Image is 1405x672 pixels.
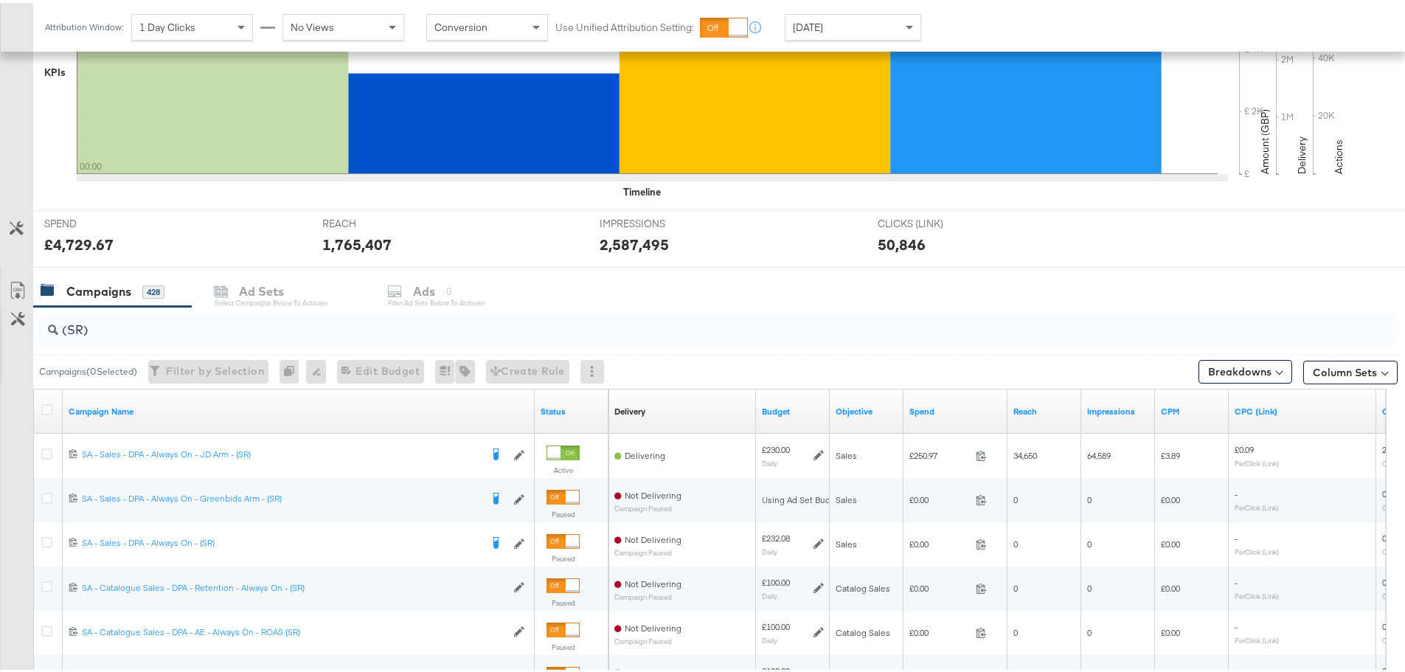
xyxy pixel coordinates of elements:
span: - [1235,574,1238,585]
span: £0.00 [909,624,970,635]
a: The number of people your ad was served to. [1013,403,1075,415]
span: Not Delivering [625,575,681,586]
div: Delivery [614,403,645,415]
a: SA - Catalogue Sales - DPA - AE - Always On - ROAS (SR) [82,623,506,636]
span: Conversion [434,18,488,31]
span: 1 Day Clicks [139,18,195,31]
span: £0.00 [1161,580,1180,591]
a: The average cost you've paid to have 1,000 impressions of your ad. [1161,403,1223,415]
button: Breakdowns [1198,357,1292,381]
span: No Views [291,18,334,31]
div: Attribution Window: [44,19,124,30]
span: 64,589 [1087,447,1111,458]
a: SA - Catalogue Sales - DPA - Retention - Always On - (SR) [82,579,506,592]
span: 0 [1382,574,1387,585]
span: Catalog Sales [836,624,890,635]
span: £0.00 [909,580,970,591]
span: Delivering [625,447,665,458]
sub: Per Click (Link) [1235,544,1279,553]
div: 2,587,495 [600,231,669,252]
a: SA - Sales - DPA - Always On - JD Arm - (SR) [82,446,480,460]
label: Paused [547,640,580,649]
span: - [1235,530,1238,541]
span: IMPRESSIONS [600,214,710,228]
a: The number of times your ad was served. On mobile apps an ad is counted as served the first time ... [1087,403,1149,415]
span: £0.00 [909,536,970,547]
span: £0.00 [1161,491,1180,502]
sub: Per Click (Link) [1235,633,1279,642]
div: SA - Sales - DPA - Always On - JD Arm - (SR) [82,446,480,457]
sub: Daily [762,456,777,465]
sub: Campaign Paused [614,634,681,642]
span: £3.89 [1161,447,1180,458]
div: £100.00 [762,574,790,586]
a: Your campaign's objective. [836,403,898,415]
span: Not Delivering [625,531,681,542]
label: Paused [547,551,580,561]
span: - [1235,618,1238,629]
span: REACH [322,214,433,228]
div: £230.00 [762,441,790,453]
span: 0 [1087,580,1092,591]
sub: Campaign Paused [614,502,681,510]
label: Active [547,463,580,472]
div: 428 [142,283,164,296]
sub: Daily [762,544,777,553]
a: Shows the current state of your Ad Campaign. [541,403,603,415]
div: £100.00 [762,618,790,630]
span: - [1235,485,1238,496]
label: Use Unified Attribution Setting: [555,18,694,32]
div: Campaigns [66,280,131,297]
div: SA - Catalogue Sales - DPA - AE - Always On - ROAS (SR) [82,623,506,635]
div: KPIs [44,63,66,77]
sub: Daily [762,589,777,597]
div: £4,729.67 [44,231,114,252]
sub: Campaign Paused [614,590,681,598]
label: Paused [547,595,580,605]
a: The average cost for each link click you've received from your ad. [1235,403,1370,415]
a: SA - Sales - DPA - Always On - (SR) [82,534,480,549]
button: Column Sets [1303,358,1398,381]
span: [DATE] [793,18,823,31]
span: 0 [1013,491,1018,502]
div: Using Ad Set Budget [762,491,844,503]
a: The maximum amount you're willing to spend on your ads, on average each day or over the lifetime ... [762,403,824,415]
span: £0.00 [1161,536,1180,547]
div: Campaigns ( 0 Selected) [39,362,137,375]
span: CLICKS (LINK) [878,214,988,228]
sub: Campaign Paused [614,546,681,554]
span: 34,650 [1013,447,1037,458]
sub: Daily [762,633,777,642]
span: 0 [1013,624,1018,635]
text: Delivery [1295,134,1308,171]
a: Reflects the ability of your Ad Campaign to achieve delivery based on ad states, schedule and bud... [614,403,645,415]
span: 0 [1013,580,1018,591]
span: £0.00 [1161,624,1180,635]
span: Sales [836,491,857,502]
span: 0 [1087,624,1092,635]
span: 0 [1382,485,1387,496]
span: Catalog Sales [836,580,890,591]
span: Sales [836,447,857,458]
label: Paused [547,507,580,516]
span: £0.09 [1235,441,1254,452]
text: Actions [1332,136,1345,171]
sub: Per Click (Link) [1235,500,1279,509]
span: 0 [1013,536,1018,547]
sub: Per Click (Link) [1235,456,1279,465]
div: 50,846 [878,231,926,252]
span: Not Delivering [625,620,681,631]
span: 0 [1087,536,1092,547]
div: 0 [280,357,306,381]
div: 1,765,407 [322,231,392,252]
div: Timeline [623,182,661,196]
span: £250.97 [909,447,970,458]
input: Search Campaigns by Name, ID or Objective [58,307,1273,336]
span: 2,864 [1382,441,1401,452]
a: SA - Sales - DPA - Always On - Greenbids Arm - (SR) [82,490,480,505]
span: Sales [836,536,857,547]
sub: Per Click (Link) [1235,589,1279,597]
span: 0 [1382,530,1387,541]
text: Amount (GBP) [1258,106,1272,171]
